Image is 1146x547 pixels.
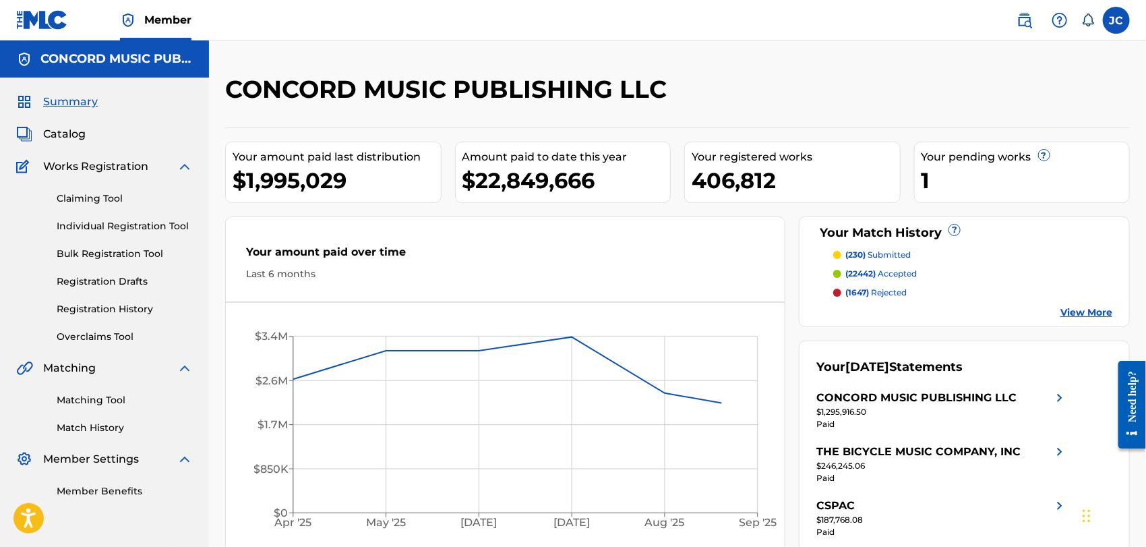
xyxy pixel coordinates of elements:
[1108,350,1146,459] iframe: Resource Center
[43,159,148,175] span: Works Registration
[57,393,193,407] a: Matching Tool
[1083,496,1091,536] div: Drag
[845,287,869,297] span: (1647)
[816,514,1068,526] div: $187,768.08
[692,149,900,165] div: Your registered works
[816,526,1068,538] div: Paid
[462,165,671,196] div: $22,849,666
[177,159,193,175] img: expand
[1011,7,1038,34] a: Public Search
[1060,306,1112,320] a: View More
[644,516,685,529] tspan: Aug '25
[16,10,68,30] img: MLC Logo
[258,419,288,432] tspan: $1.7M
[816,390,1017,406] div: CONCORD MUSIC PUBLISHING LLC
[845,287,907,299] p: rejected
[816,390,1068,430] a: CONCORD MUSIC PUBLISHING LLCright chevron icon$1,295,916.50Paid
[16,159,34,175] img: Works Registration
[845,359,889,374] span: [DATE]
[816,444,1021,460] div: THE BICYCLE MUSIC COMPANY, INC
[246,267,764,281] div: Last 6 months
[57,219,193,233] a: Individual Registration Tool
[16,126,86,142] a: CatalogCatalog
[57,421,193,435] a: Match History
[57,484,193,498] a: Member Benefits
[816,460,1068,472] div: $246,245.06
[255,374,288,387] tspan: $2.6M
[144,12,191,28] span: Member
[16,94,32,110] img: Summary
[845,249,911,261] p: submitted
[43,126,86,142] span: Catalog
[225,74,673,105] h2: CONCORD MUSIC PUBLISHING LLC
[816,444,1068,484] a: THE BICYCLE MUSIC COMPANY, INCright chevron icon$246,245.06Paid
[274,516,311,529] tspan: Apr '25
[845,268,876,279] span: (22442)
[833,249,1112,261] a: (230) submitted
[16,126,32,142] img: Catalog
[922,165,1130,196] div: 1
[16,451,32,467] img: Member Settings
[816,358,963,376] div: Your Statements
[833,287,1112,299] a: (1647) rejected
[739,516,777,529] tspan: Sep '25
[462,149,671,165] div: Amount paid to date this year
[43,94,98,110] span: Summary
[1052,444,1068,460] img: right chevron icon
[461,516,497,529] tspan: [DATE]
[43,360,96,376] span: Matching
[816,498,1068,538] a: CSPACright chevron icon$187,768.08Paid
[845,268,917,280] p: accepted
[233,165,441,196] div: $1,995,029
[57,192,193,206] a: Claiming Tool
[1052,498,1068,514] img: right chevron icon
[120,12,136,28] img: Top Rightsholder
[816,498,855,514] div: CSPAC
[554,516,591,529] tspan: [DATE]
[1039,150,1050,161] span: ?
[16,94,98,110] a: SummarySummary
[922,149,1130,165] div: Your pending works
[1081,13,1095,27] div: Notifications
[57,275,193,289] a: Registration Drafts
[816,472,1068,484] div: Paid
[949,225,960,235] span: ?
[57,330,193,344] a: Overclaims Tool
[845,250,866,260] span: (230)
[833,268,1112,280] a: (22442) accepted
[816,224,1112,242] div: Your Match History
[816,418,1068,430] div: Paid
[366,516,406,529] tspan: May '25
[40,51,193,67] h5: CONCORD MUSIC PUBLISHING LLC
[177,451,193,467] img: expand
[16,360,33,376] img: Matching
[177,360,193,376] img: expand
[43,451,139,467] span: Member Settings
[816,406,1068,418] div: $1,295,916.50
[57,247,193,261] a: Bulk Registration Tool
[274,507,288,519] tspan: $0
[233,149,441,165] div: Your amount paid last distribution
[246,244,764,267] div: Your amount paid over time
[1017,12,1033,28] img: search
[1079,482,1146,547] iframe: Chat Widget
[1046,7,1073,34] div: Help
[16,51,32,67] img: Accounts
[1052,12,1068,28] img: help
[255,330,288,343] tspan: $3.4M
[1052,390,1068,406] img: right chevron icon
[692,165,900,196] div: 406,812
[57,302,193,316] a: Registration History
[1103,7,1130,34] div: User Menu
[253,463,289,476] tspan: $850K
